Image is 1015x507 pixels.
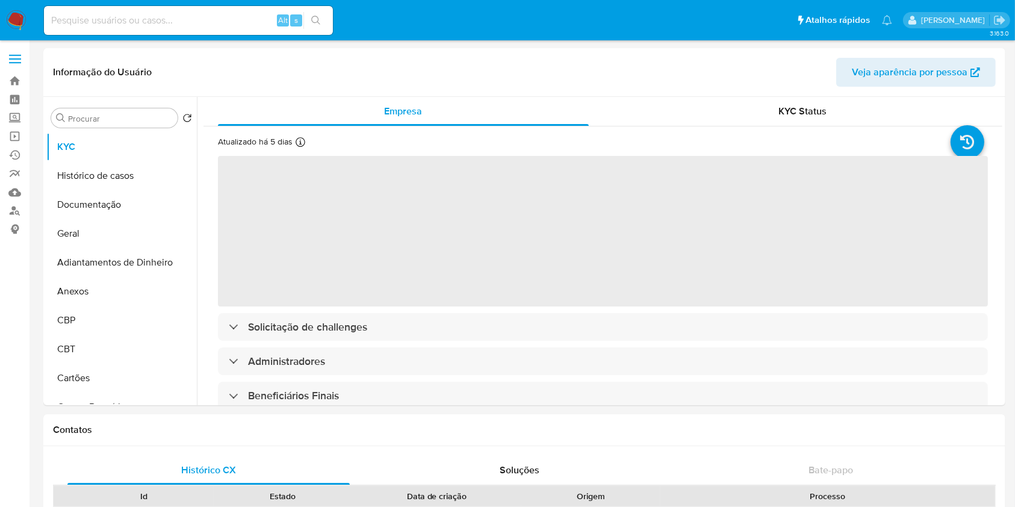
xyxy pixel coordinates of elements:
span: Empresa [384,104,422,118]
span: Veja aparência por pessoa [852,58,967,87]
button: Anexos [46,277,197,306]
span: s [294,14,298,26]
div: Beneficiários Finais [218,382,988,409]
span: Histórico CX [181,463,236,477]
div: Id [83,490,205,502]
button: CBT [46,335,197,364]
button: Adiantamentos de Dinheiro [46,248,197,277]
div: Processo [669,490,987,502]
h3: Beneficiários Finais [248,389,339,402]
button: Procurar [56,113,66,123]
span: Bate-papo [809,463,853,477]
button: search-icon [303,12,328,29]
div: Estado [222,490,344,502]
button: Veja aparência por pessoa [836,58,996,87]
button: Geral [46,219,197,248]
h3: Administradores [248,355,325,368]
a: Notificações [882,15,892,25]
h1: Informação do Usuário [53,66,152,78]
div: Solicitação de challenges [218,313,988,341]
a: Sair [993,14,1006,26]
span: ‌ [218,156,988,306]
span: Alt [278,14,288,26]
button: Histórico de casos [46,161,197,190]
div: Data de criação [361,490,513,502]
h3: Solicitação de challenges [248,320,367,334]
button: Cartões [46,364,197,393]
input: Pesquise usuários ou casos... [44,13,333,28]
button: Documentação [46,190,197,219]
span: Atalhos rápidos [805,14,870,26]
p: Atualizado há 5 dias [218,136,293,148]
button: KYC [46,132,197,161]
div: Administradores [218,347,988,375]
input: Procurar [68,113,173,124]
button: Contas Bancárias [46,393,197,421]
span: KYC Status [778,104,827,118]
span: Soluções [500,463,539,477]
p: magno.ferreira@mercadopago.com.br [921,14,989,26]
button: CBP [46,306,197,335]
button: Retornar ao pedido padrão [182,113,192,126]
div: Origem [530,490,652,502]
h1: Contatos [53,424,996,436]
